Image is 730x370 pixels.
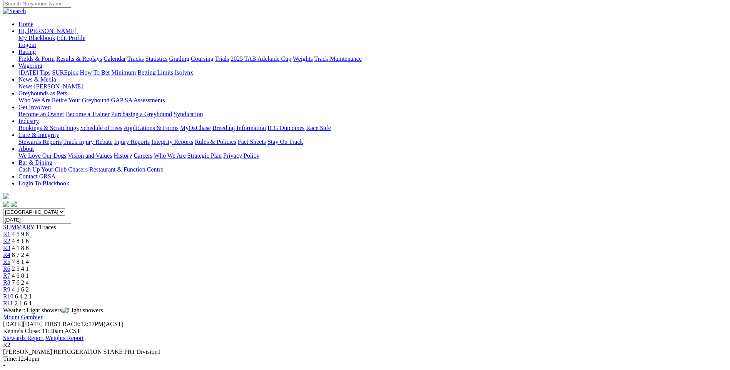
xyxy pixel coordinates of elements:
[18,104,51,110] a: Get Involved
[127,55,144,62] a: Tracks
[3,314,43,320] a: Mount Gambier
[3,355,18,362] span: Time:
[3,252,10,258] a: R4
[3,279,10,286] a: R8
[18,125,79,131] a: Bookings & Scratchings
[80,69,110,76] a: How To Bet
[52,97,110,103] a: Retire Your Greyhound
[12,258,29,265] span: 7 8 1 4
[314,55,362,62] a: Track Maintenance
[111,97,165,103] a: GAP SA Assessments
[3,193,9,199] img: logo-grsa-white.png
[15,293,32,300] span: 6 4 2 1
[231,55,291,62] a: 2025 TAB Adelaide Cup
[267,125,304,131] a: ICG Outcomes
[3,8,26,15] img: Search
[3,321,23,327] span: [DATE]
[3,258,10,265] a: R5
[18,152,66,159] a: We Love Our Dogs
[293,55,313,62] a: Weights
[18,76,56,83] a: News & Media
[12,265,29,272] span: 2 5 4 1
[56,55,102,62] a: Results & Replays
[104,55,126,62] a: Calendar
[3,328,727,335] div: Kennels Close: 11:30am ACST
[3,238,10,244] span: R2
[62,307,103,314] img: Light showers
[114,138,150,145] a: Injury Reports
[18,152,727,159] div: About
[3,224,34,230] a: SUMMARY
[18,166,727,173] div: Bar & Dining
[215,55,229,62] a: Trials
[52,69,78,76] a: SUREpick
[154,152,186,159] a: Who We Are
[3,201,9,207] img: facebook.svg
[114,152,132,159] a: History
[111,69,173,76] a: Minimum Betting Limits
[18,166,67,173] a: Cash Up Your Club
[169,55,189,62] a: Grading
[3,300,13,307] a: R11
[18,55,55,62] a: Fields & Form
[223,152,259,159] a: Privacy Policy
[57,35,85,41] a: Edit Profile
[18,111,727,118] div: Get Involved
[18,35,55,41] a: My Blackbook
[68,152,112,159] a: Vision and Values
[174,111,203,117] a: Syndication
[3,216,71,224] input: Select date
[80,125,122,131] a: Schedule of Fees
[212,125,266,131] a: Breeding Information
[18,159,52,166] a: Bar & Dining
[18,118,39,124] a: Industry
[12,231,29,237] span: 4 5 9 8
[187,152,222,159] a: Strategic Plan
[3,286,10,293] a: R9
[45,335,84,341] a: Weights Report
[18,48,36,55] a: Racing
[18,138,62,145] a: Stewards Reports
[34,83,83,90] a: [PERSON_NAME]
[11,201,17,207] img: twitter.svg
[18,28,77,34] span: Hi, [PERSON_NAME]
[12,272,29,279] span: 4 6 8 1
[12,238,29,244] span: 4 8 1 6
[12,245,29,251] span: 4 1 8 6
[191,55,214,62] a: Coursing
[18,173,55,180] a: Contact GRSA
[145,55,168,62] a: Statistics
[3,307,103,313] span: Weather: Light showers
[18,83,32,90] a: News
[195,138,236,145] a: Rules & Policies
[18,42,36,48] a: Logout
[68,166,163,173] a: Chasers Restaurant & Function Centre
[3,293,13,300] a: R10
[18,90,67,97] a: Greyhounds as Pets
[36,224,56,230] span: 11 races
[3,245,10,251] a: R3
[151,138,193,145] a: Integrity Reports
[12,286,29,293] span: 4 1 6 2
[18,83,727,90] div: News & Media
[18,132,59,138] a: Care & Integrity
[180,125,211,131] a: MyOzChase
[18,145,34,152] a: About
[18,62,42,69] a: Wagering
[15,300,32,307] span: 2 1 6 4
[3,272,10,279] a: R7
[238,138,266,145] a: Fact Sheets
[18,111,64,117] a: Become an Owner
[3,231,10,237] a: R1
[3,265,10,272] a: R6
[267,138,303,145] a: Stay On Track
